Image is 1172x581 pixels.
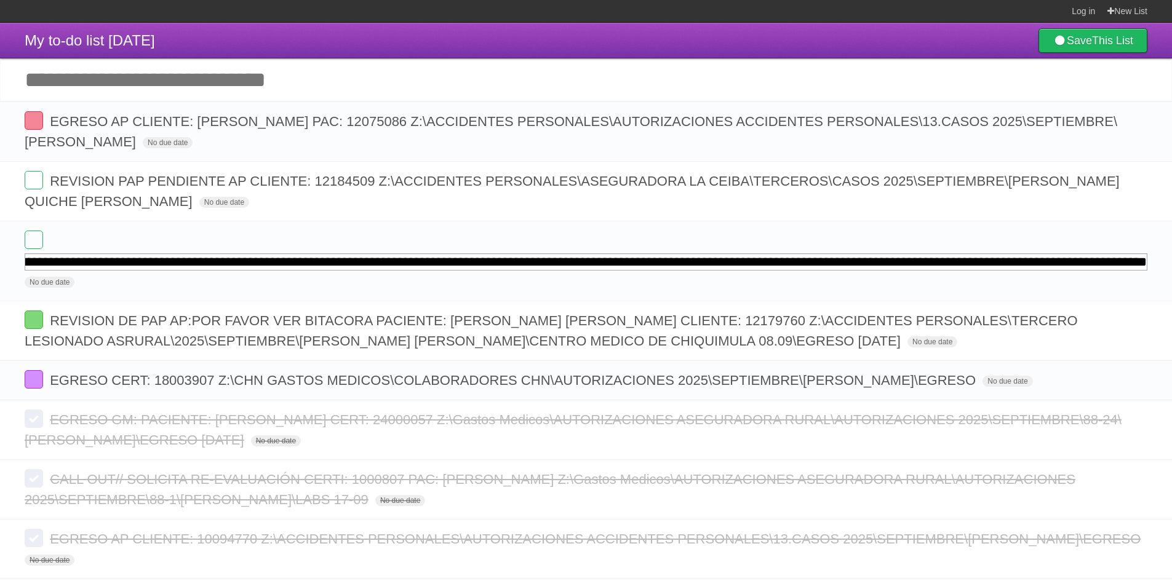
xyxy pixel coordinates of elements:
[983,376,1032,387] span: No due date
[1038,28,1147,53] a: SaveThis List
[375,495,425,506] span: No due date
[25,412,1122,448] span: EGRESO GM: PACIENTE: [PERSON_NAME] CERT: 24000057 Z:\Gastos Medicos\AUTORIZACIONES ASEGURADORA RU...
[251,435,301,446] span: No due date
[50,531,1144,547] span: EGRESO AP CLIENTE: 10094770 Z:\ACCIDENTES PERSONALES\AUTORIZACIONES ACCIDENTES PERSONALES\13.CASO...
[25,472,1075,507] span: CALL OUT// SOLICITA RE-EVALUACIÓN CERTI: 1000807 PAC: [PERSON_NAME] Z:\Gastos Medicos\AUTORIZACIO...
[25,173,1120,209] span: REVISION PAP PENDIENTE AP CLIENTE: 12184509 Z:\ACCIDENTES PERSONALES\ASEGURADORA LA CEIBA\TERCERO...
[25,370,43,389] label: Done
[25,555,74,566] span: No due date
[25,310,43,329] label: Done
[25,277,74,288] span: No due date
[25,32,155,49] span: My to-do list [DATE]
[143,137,193,148] span: No due date
[25,313,1078,349] span: REVISION DE PAP AP:POR FAVOR VER BITACORA PACIENTE: [PERSON_NAME] [PERSON_NAME] CLIENTE: 12179760...
[1092,34,1133,47] b: This List
[25,469,43,488] label: Done
[25,409,43,428] label: Done
[25,529,43,547] label: Done
[25,231,43,249] label: Done
[25,114,1117,149] span: EGRESO AP CLIENTE: [PERSON_NAME] PAC: 12075086 Z:\ACCIDENTES PERSONALES\AUTORIZACIONES ACCIDENTES...
[199,197,249,208] span: No due date
[907,336,957,347] span: No due date
[50,373,979,388] span: EGRESO CERT: 18003907 Z:\CHN GASTOS MEDICOS\COLABORADORES CHN\AUTORIZACIONES 2025\SEPTIEMBRE\[PER...
[25,171,43,189] label: Done
[25,111,43,130] label: Done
